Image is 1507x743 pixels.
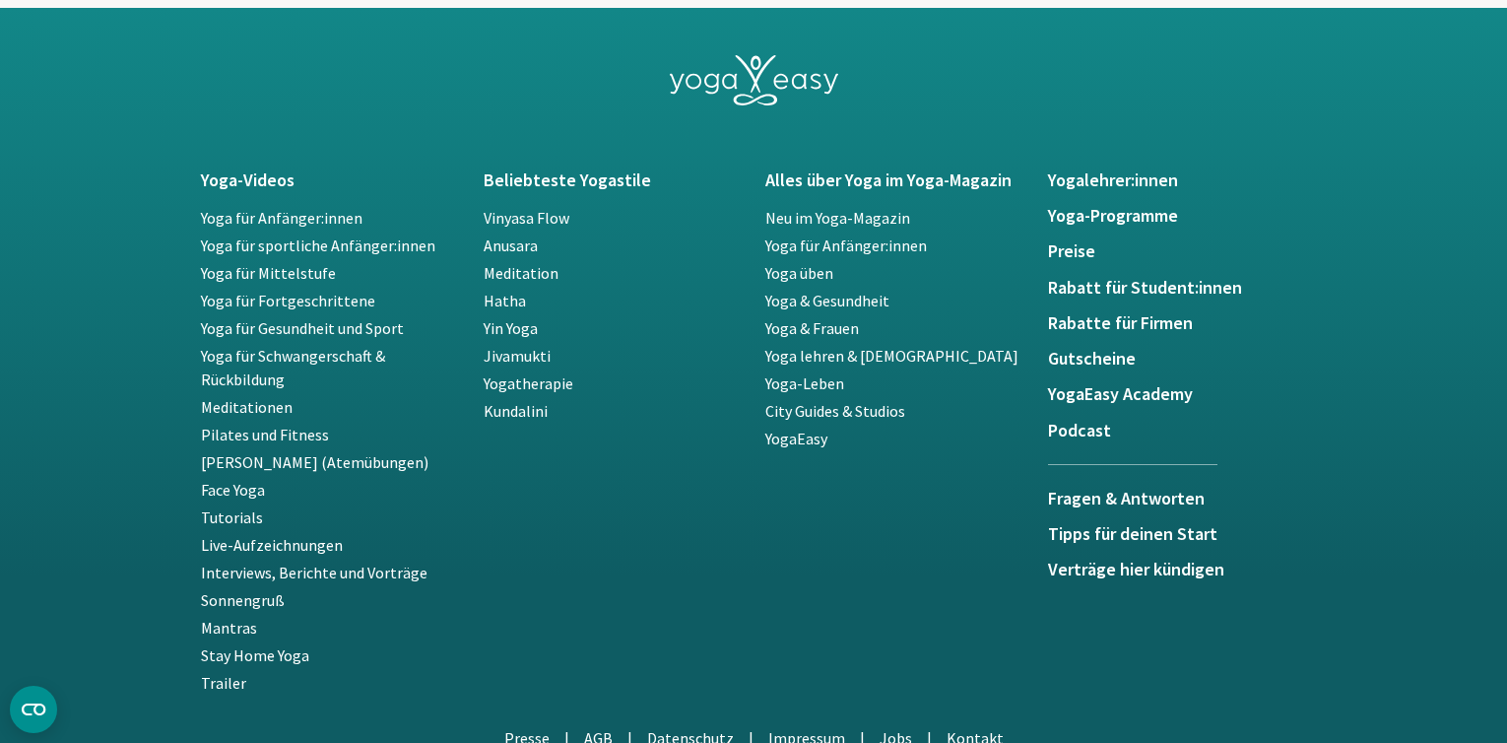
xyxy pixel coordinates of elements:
a: Anusara [484,236,538,255]
a: Mantras [201,618,257,638]
a: Rabatt für Student:innen [1048,278,1307,298]
a: Yoga für Schwangerschaft & Rückbildung [201,346,385,389]
a: Yoga für Anfänger:innen [201,208,362,228]
a: YogaEasy [765,429,827,448]
a: Preise [1048,241,1307,261]
a: Tipps für deinen Start [1048,524,1307,544]
a: Stay Home Yoga [201,645,309,665]
a: Neu im Yoga-Magazin [765,208,910,228]
a: Podcast [1048,421,1307,440]
a: Yoga für Mittelstufe [201,263,336,283]
a: Face Yoga [201,480,265,500]
a: Fragen & Antworten [1048,464,1217,524]
a: Hatha [484,291,526,310]
a: Yoga für sportliche Anfänger:innen [201,236,435,255]
a: Yin Yoga [484,318,538,338]
a: Meditation [484,263,558,283]
a: YogaEasy Academy [1048,384,1307,404]
a: Pilates und Fitness [201,425,329,444]
a: Yogatherapie [484,373,573,393]
a: Yoga & Frauen [765,318,859,338]
a: Verträge hier kündigen [1048,560,1307,579]
a: Vinyasa Flow [484,208,569,228]
a: Yoga-Programme [1048,206,1307,226]
a: Yoga für Anfänger:innen [765,236,927,255]
button: CMP-Widget öffnen [10,686,57,733]
a: Jivamukti [484,346,551,366]
a: Trailer [201,673,246,693]
a: Meditationen [201,397,293,417]
a: Interviews, Berichte und Vorträge [201,563,427,582]
a: Gutscheine [1048,349,1307,369]
a: Tutorials [201,507,263,527]
a: [PERSON_NAME] (Atemübungen) [201,452,428,472]
a: Sonnengruß [201,590,285,610]
a: Alles über Yoga im Yoga-Magazin [765,170,1024,190]
a: Yoga & Gesundheit [765,291,889,310]
a: Yoga-Leben [765,373,844,393]
a: Yoga für Gesundheit und Sport [201,318,404,338]
a: City Guides & Studios [765,401,905,421]
a: Kundalini [484,401,548,421]
a: Yogalehrer:innen [1048,170,1307,190]
a: Yoga-Videos [201,170,460,190]
a: Yoga für Fortgeschrittene [201,291,375,310]
a: Rabatte für Firmen [1048,313,1307,333]
a: Live-Aufzeichnungen [201,535,343,555]
a: Yoga üben [765,263,833,283]
h5: Fragen & Antworten [1048,489,1217,508]
a: Yoga lehren & [DEMOGRAPHIC_DATA] [765,346,1018,366]
a: Beliebteste Yogastile [484,170,743,190]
